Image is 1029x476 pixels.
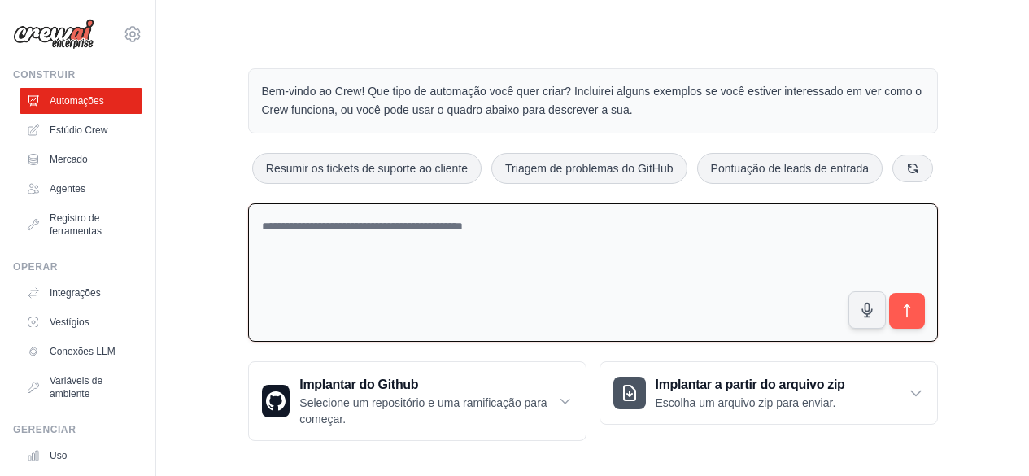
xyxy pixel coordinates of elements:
a: Uso [20,443,142,469]
font: Uso [50,450,67,461]
font: Mercado [50,154,88,165]
a: Variáveis de ambiente [20,368,142,407]
font: Resumir os tickets de suporte ao cliente [266,162,468,175]
font: Implantar a partir do arquivo zip [656,378,845,391]
font: Pontuação de leads de entrada [711,162,870,175]
iframe: Widget de bate-papo [948,398,1029,476]
a: Estúdio Crew [20,117,142,143]
a: Automações [20,88,142,114]
img: Logotipo [13,19,94,50]
font: Integrações [50,287,101,299]
button: Resumir os tickets de suporte ao cliente [252,153,482,184]
font: Conexões LLM [50,346,116,357]
font: Triagem de problemas do GitHub [505,162,673,175]
a: Integrações [20,280,142,306]
font: Vestígios [50,317,89,328]
font: Implantar do Github [299,378,418,391]
font: Escolha um arquivo zip para enviar. [656,396,836,409]
font: Gerenciar [13,424,76,435]
a: Mercado [20,146,142,172]
a: Conexões LLM [20,338,142,365]
button: Pontuação de leads de entrada [697,153,883,184]
font: Bem-vindo ao Crew! Que tipo de automação você quer criar? Incluirei alguns exemplos se você estiv... [262,85,922,116]
font: Selecione um repositório e uma ramificação para começar. [299,396,547,426]
a: Registro de ferramentas [20,205,142,244]
font: Construir [13,69,76,81]
a: Agentes [20,176,142,202]
font: Agentes [50,183,85,194]
button: Triagem de problemas do GitHub [491,153,687,184]
font: Registro de ferramentas [50,212,102,237]
font: Variáveis de ambiente [50,375,102,400]
font: Automações [50,95,104,107]
font: Operar [13,261,58,273]
a: Vestígios [20,309,142,335]
font: Estúdio Crew [50,124,107,136]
